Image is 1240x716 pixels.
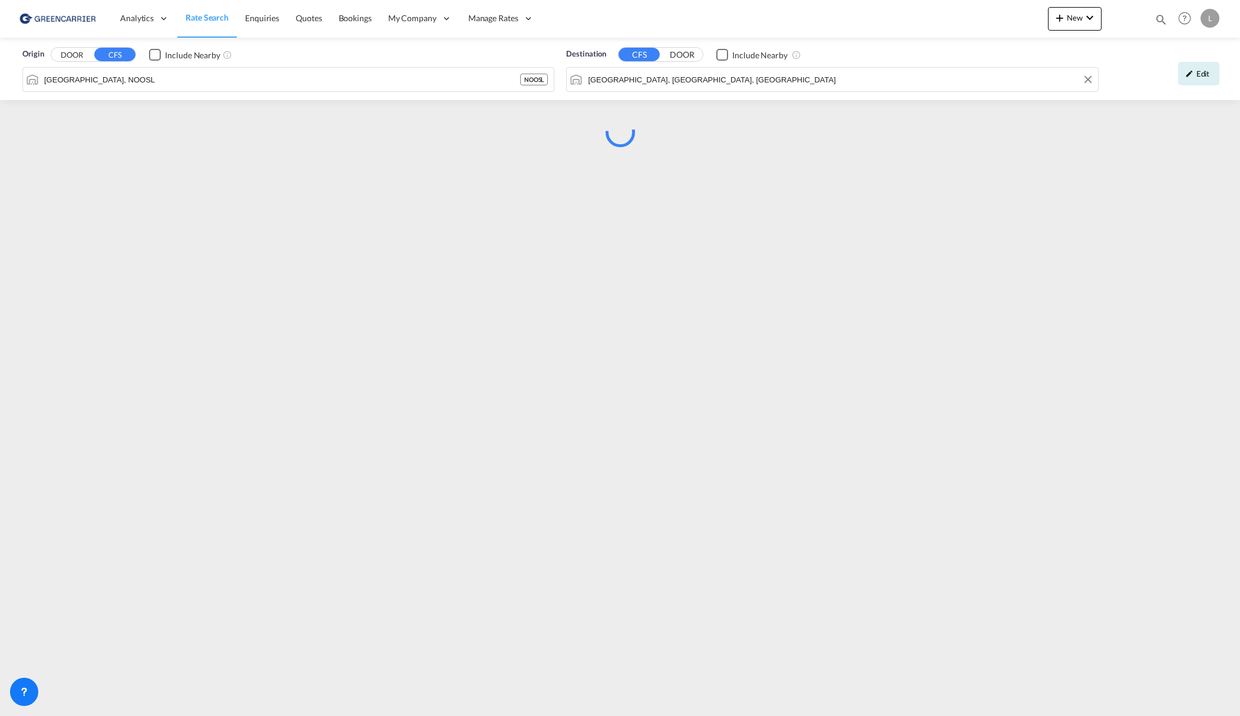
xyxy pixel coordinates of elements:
md-icon: Unchecked: Ignores neighbouring ports when fetching rates.Checked : Includes neighbouring ports w... [223,50,232,59]
div: NOOSL [520,74,548,85]
md-checkbox: Checkbox No Ink [716,48,788,61]
button: DOOR [662,48,703,62]
button: CFS [94,48,135,61]
input: Search by Port [588,71,1092,88]
span: Bookings [339,13,372,23]
md-icon: icon-pencil [1185,69,1193,78]
span: Enquiries [245,13,279,23]
button: CFS [619,48,660,61]
div: L [1201,9,1219,28]
span: My Company [388,12,437,24]
md-icon: icon-plus 400-fg [1053,11,1067,25]
span: Analytics [120,12,154,24]
img: e39c37208afe11efa9cb1d7a6ea7d6f5.png [18,5,97,32]
span: Help [1175,8,1195,28]
md-icon: icon-magnify [1155,13,1168,26]
span: New [1053,13,1097,22]
span: Rate Search [186,12,229,22]
span: Destination [566,48,606,60]
div: Include Nearby [165,49,220,61]
md-icon: Unchecked: Ignores neighbouring ports when fetching rates.Checked : Includes neighbouring ports w... [792,50,801,59]
button: icon-plus 400-fgNewicon-chevron-down [1048,7,1102,31]
button: Clear Input [1079,71,1097,88]
div: Include Nearby [732,49,788,61]
md-checkbox: Checkbox No Ink [149,48,220,61]
div: icon-pencilEdit [1178,62,1219,85]
span: Quotes [296,13,322,23]
md-input-container: Jacksonville, FL, USJAX [567,68,1097,91]
button: DOOR [51,48,92,62]
input: Search by Port [44,71,520,88]
md-input-container: Oslo, NOOSL [23,68,554,91]
div: icon-magnify [1155,13,1168,31]
span: Origin [22,48,44,60]
div: Help [1175,8,1201,29]
md-icon: icon-chevron-down [1083,11,1097,25]
span: Manage Rates [468,12,518,24]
